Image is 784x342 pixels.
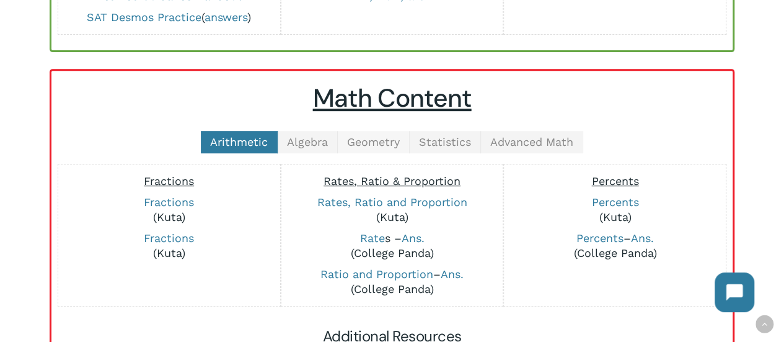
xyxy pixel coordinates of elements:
[64,10,274,25] p: ( )
[591,196,638,209] a: Percents
[144,174,194,187] span: Fractions
[320,268,433,281] a: Ratio and Proportion
[591,174,638,187] span: Percents
[64,195,274,225] p: (Kuta)
[576,232,623,245] a: Percents
[317,196,467,209] a: Rates, Ratio and Proportion
[64,231,274,261] p: (Kuta)
[324,174,460,187] span: Rates, Ratio & Proportion
[144,196,194,209] a: Fractions
[410,131,481,153] a: Statistics
[360,232,385,245] a: Rate
[347,135,400,148] span: Geometry
[510,195,720,225] p: (Kuta)
[481,131,583,153] a: Advanced Math
[338,131,410,153] a: Geometry
[87,11,201,24] a: SAT Desmos Practice
[278,131,338,153] a: Algebra
[201,131,278,153] a: Arithmetic
[402,232,425,245] a: Ans.
[144,232,194,245] a: Fractions
[205,11,247,24] a: answers
[510,231,720,261] p: – (College Panda)
[490,135,573,148] span: Advanced Math
[288,195,497,225] p: (Kuta)
[631,232,654,245] a: Ans.
[419,135,471,148] span: Statistics
[702,260,767,325] iframe: Chatbot
[288,267,497,297] p: – (College Panda)
[313,82,472,115] u: Math Content
[287,135,328,148] span: Algebra
[288,231,497,261] p: s – (College Panda)
[441,268,464,281] a: Ans.
[210,135,268,148] span: Arithmetic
